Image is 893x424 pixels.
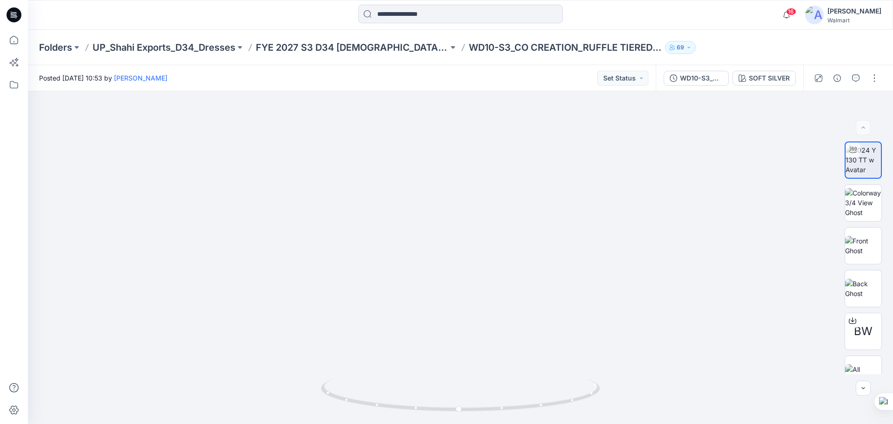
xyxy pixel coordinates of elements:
img: avatar [805,6,824,24]
div: WD10-S3_CO CREATION_RUFFLE TIERED MIDI DRESS [680,73,723,83]
p: 69 [677,42,684,53]
button: Details [830,71,845,86]
img: All colorways [845,364,881,384]
div: [PERSON_NAME] [827,6,881,17]
img: Front Ghost [845,236,881,256]
img: Colorway 3/4 View Ghost [845,188,881,217]
div: Walmart [827,17,881,24]
img: 2024 Y 130 TT w Avatar [846,145,881,175]
a: Folders [39,41,72,54]
a: [PERSON_NAME] [114,74,167,82]
div: SOFT SILVER [749,73,790,83]
span: 16 [786,8,796,15]
button: WD10-S3_CO CREATION_RUFFLE TIERED MIDI DRESS [664,71,729,86]
img: Back Ghost [845,279,881,298]
button: SOFT SILVER [733,71,796,86]
a: FYE 2027 S3 D34 [DEMOGRAPHIC_DATA] Dresses - Shahi [256,41,448,54]
a: UP_Shahi Exports_D34_Dresses [93,41,235,54]
button: 69 [665,41,696,54]
p: WD10-S3_CO CREATION_RUFFLE TIERED MIDI DRESS [469,41,661,54]
span: Posted [DATE] 10:53 by [39,73,167,83]
span: BW [854,323,873,340]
